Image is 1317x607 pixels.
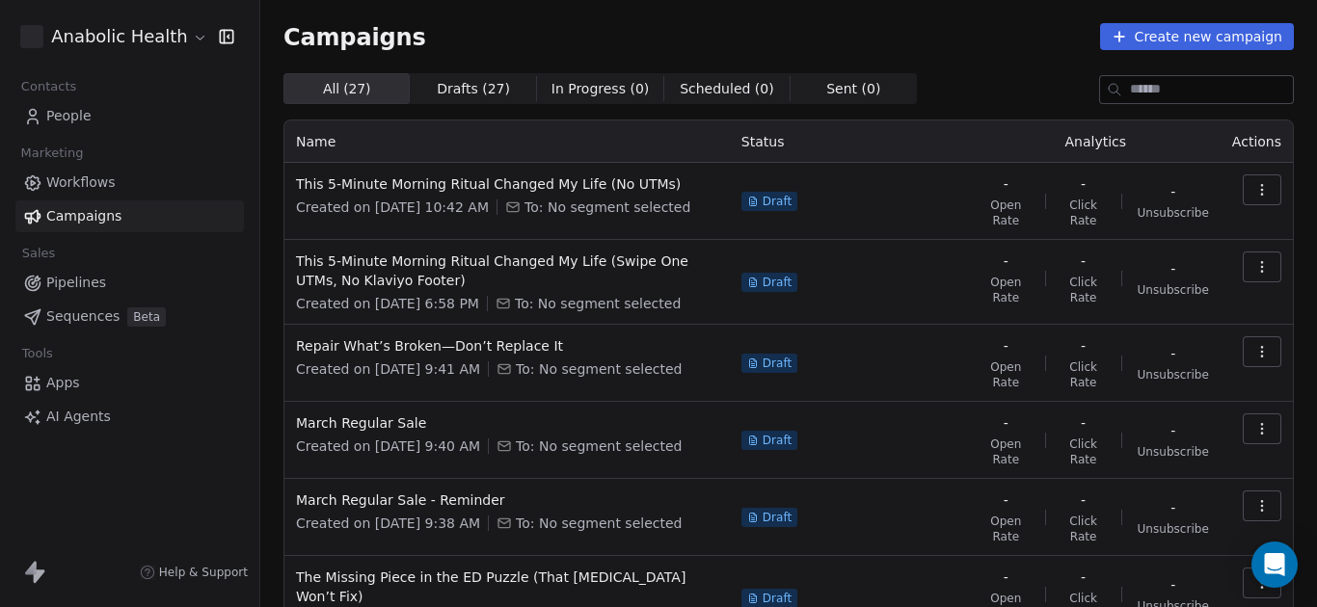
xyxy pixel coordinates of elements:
[551,79,650,99] span: In Progress ( 0 )
[763,510,792,525] span: Draft
[1081,490,1086,510] span: -
[15,401,244,433] a: AI Agents
[23,20,205,53] button: Anabolic Health
[46,373,80,393] span: Apps
[51,24,187,49] span: Anabolic Health
[284,120,730,163] th: Name
[13,72,85,101] span: Contacts
[46,206,121,226] span: Campaigns
[15,301,244,332] a: SequencesBeta
[516,359,682,379] span: To: No segment selected
[13,239,64,268] span: Sales
[1004,567,1008,587] span: -
[46,172,116,193] span: Workflows
[524,198,690,217] span: To: No segment selected
[15,267,244,299] a: Pipelines
[763,591,792,606] span: Draft
[971,120,1221,163] th: Analytics
[127,307,166,327] span: Beta
[982,359,1030,390] span: Open Rate
[296,198,489,217] span: Created on [DATE] 10:42 AM
[1081,336,1086,356] span: -
[1061,514,1105,544] span: Click Rate
[763,356,792,371] span: Draft
[516,436,682,456] span: To: No segment selected
[826,79,880,99] span: Sent ( 0 )
[1061,198,1105,228] span: Click Rate
[1081,174,1086,194] span: -
[1081,413,1086,433] span: -
[1170,575,1175,594] span: -
[1061,359,1105,390] span: Click Rate
[296,567,718,606] span: The Missing Piece in the ED Puzzle (That [MEDICAL_DATA] Won’t Fix)
[982,436,1030,467] span: Open Rate
[46,273,106,293] span: Pipelines
[982,198,1030,228] span: Open Rate
[1061,436,1105,467] span: Click Rate
[1170,421,1175,440] span: -
[1081,567,1086,587] span: -
[437,79,510,99] span: Drafts ( 27 )
[296,251,718,290] span: This 5-Minute Morning Ritual Changed My Life (Swipe One UTMs, No Klaviyo Footer)
[1004,336,1008,356] span: -
[46,306,120,327] span: Sequences
[1138,444,1209,460] span: Unsubscribe
[982,514,1030,544] span: Open Rate
[1004,413,1008,433] span: -
[1004,490,1008,510] span: -
[283,23,426,50] span: Campaigns
[296,359,480,379] span: Created on [DATE] 9:41 AM
[15,100,244,132] a: People
[46,407,111,427] span: AI Agents
[46,106,92,126] span: People
[15,167,244,198] a: Workflows
[1138,282,1209,298] span: Unsubscribe
[1138,205,1209,221] span: Unsubscribe
[763,433,792,448] span: Draft
[1100,23,1294,50] button: Create new campaign
[1221,120,1293,163] th: Actions
[763,194,792,209] span: Draft
[1170,182,1175,201] span: -
[296,174,718,194] span: This 5-Minute Morning Ritual Changed My Life (No UTMs)
[1138,367,1209,383] span: Unsubscribe
[159,565,248,580] span: Help & Support
[1138,521,1209,537] span: Unsubscribe
[1004,251,1008,271] span: -
[15,367,244,399] a: Apps
[13,339,61,368] span: Tools
[296,490,718,510] span: March Regular Sale - Reminder
[296,436,480,456] span: Created on [DATE] 9:40 AM
[515,294,681,313] span: To: No segment selected
[140,565,248,580] a: Help & Support
[1170,259,1175,278] span: -
[516,514,682,533] span: To: No segment selected
[1081,251,1086,271] span: -
[1004,174,1008,194] span: -
[1251,541,1298,588] div: Open Intercom Messenger
[15,200,244,232] a: Campaigns
[296,413,718,433] span: March Regular Sale
[680,79,774,99] span: Scheduled ( 0 )
[763,275,792,290] span: Draft
[730,120,971,163] th: Status
[296,514,480,533] span: Created on [DATE] 9:38 AM
[1061,275,1105,305] span: Click Rate
[296,336,718,356] span: Repair What’s Broken—Don’t Replace It
[982,275,1030,305] span: Open Rate
[13,139,92,168] span: Marketing
[1170,498,1175,517] span: -
[296,294,479,313] span: Created on [DATE] 6:58 PM
[1170,344,1175,363] span: -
